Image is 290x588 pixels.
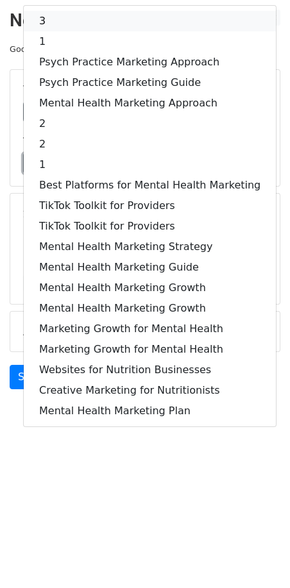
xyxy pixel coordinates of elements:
[24,11,276,31] a: 3
[24,360,276,380] a: Websites for Nutrition Businesses
[24,196,276,216] a: TikTok Toolkit for Providers
[24,31,276,52] a: 1
[24,401,276,421] a: Mental Health Marketing Plan
[24,339,276,360] a: Marketing Growth for Mental Health
[10,44,173,54] small: Google Sheet:
[24,380,276,401] a: Creative Marketing for Nutritionists
[24,155,276,175] a: 1
[24,257,276,278] a: Mental Health Marketing Guide
[24,278,276,298] a: Mental Health Marketing Growth
[24,175,276,196] a: Best Platforms for Mental Health Marketing
[24,113,276,134] a: 2
[24,134,276,155] a: 2
[24,52,276,72] a: Psych Practice Marketing Approach
[24,93,276,113] a: Mental Health Marketing Approach
[24,237,276,257] a: Mental Health Marketing Strategy
[10,365,52,389] a: Send
[10,10,280,31] h2: New Campaign
[24,298,276,319] a: Mental Health Marketing Growth
[24,216,276,237] a: TikTok Toolkit for Providers
[24,72,276,93] a: Psych Practice Marketing Guide
[24,319,276,339] a: Marketing Growth for Mental Health
[226,526,290,588] iframe: Chat Widget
